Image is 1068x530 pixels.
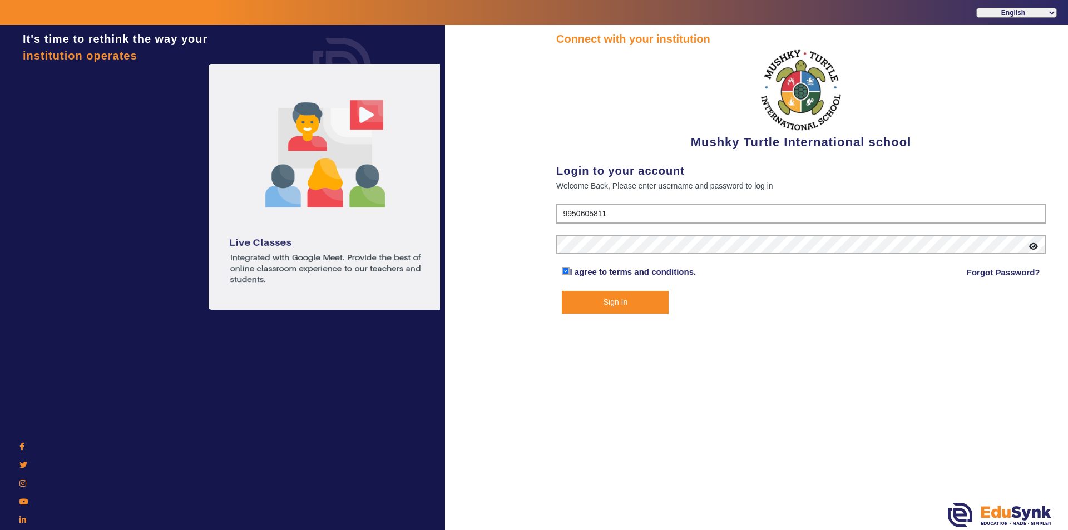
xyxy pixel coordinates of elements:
[556,31,1046,47] div: Connect with your institution
[562,291,669,314] button: Sign In
[556,179,1046,192] div: Welcome Back, Please enter username and password to log in
[23,33,207,45] span: It's time to rethink the way your
[967,266,1040,279] a: Forgot Password?
[300,25,384,108] img: login.png
[759,47,843,133] img: f2cfa3ea-8c3d-4776-b57d-4b8cb03411bc
[556,47,1046,151] div: Mushky Turtle International school
[570,267,696,276] a: I agree to terms and conditions.
[23,49,137,62] span: institution operates
[556,204,1046,224] input: User Name
[209,64,442,310] img: login1.png
[556,162,1046,179] div: Login to your account
[948,503,1051,527] img: edusynk.png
